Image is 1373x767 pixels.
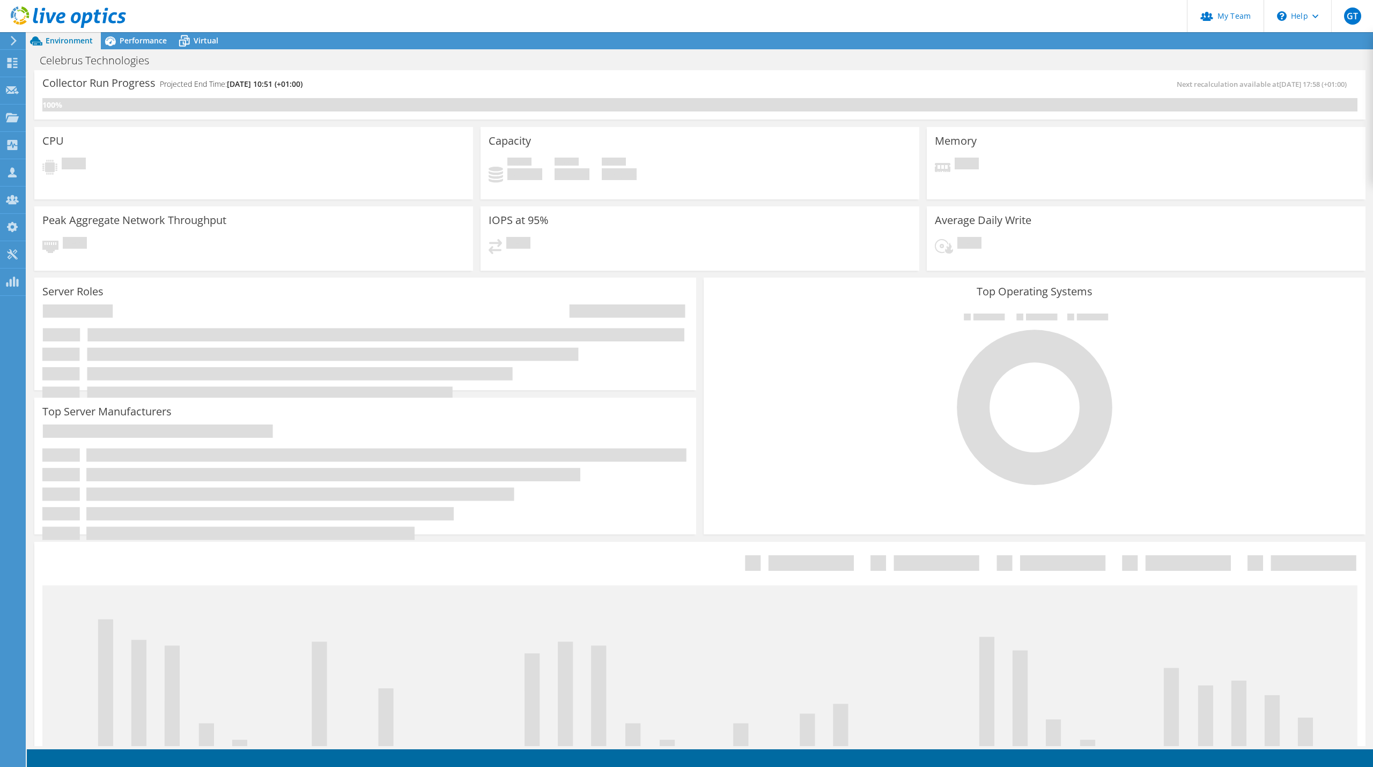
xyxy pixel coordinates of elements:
[1277,11,1287,21] svg: \n
[507,158,532,168] span: Used
[42,406,172,418] h3: Top Server Manufacturers
[35,55,166,66] h1: Celebrus Technologies
[46,35,93,46] span: Environment
[935,214,1031,226] h3: Average Daily Write
[227,79,302,89] span: [DATE] 10:51 (+01:00)
[42,135,64,147] h3: CPU
[602,168,637,180] h4: 0 GiB
[712,286,1357,297] h3: Top Operating Systems
[63,237,87,251] span: Pending
[489,214,549,226] h3: IOPS at 95%
[602,158,626,168] span: Total
[194,35,218,46] span: Virtual
[1177,79,1352,89] span: Next recalculation available at
[506,237,530,251] span: Pending
[1344,8,1361,25] span: GT
[489,135,531,147] h3: Capacity
[62,158,86,172] span: Pending
[955,158,979,172] span: Pending
[120,35,167,46] span: Performance
[555,158,579,168] span: Free
[935,135,977,147] h3: Memory
[42,286,104,297] h3: Server Roles
[555,168,589,180] h4: 0 GiB
[957,237,981,251] span: Pending
[1279,79,1347,89] span: [DATE] 17:58 (+01:00)
[160,78,302,90] h4: Projected End Time:
[42,214,226,226] h3: Peak Aggregate Network Throughput
[507,168,542,180] h4: 0 GiB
